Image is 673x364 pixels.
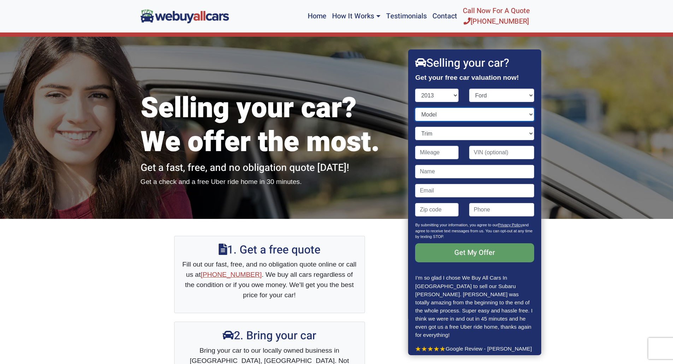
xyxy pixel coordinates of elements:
input: Zip code [415,203,459,216]
p: I’m so glad I chose We Buy All Cars In [GEOGRAPHIC_DATA] to sell our Subaru [PERSON_NAME]. [PERSO... [415,274,534,339]
input: VIN (optional) [469,146,534,159]
form: Contact form [415,89,534,274]
a: Testimonials [383,3,430,30]
p: By submitting your information, you agree to our and agree to receive text messages from us. You ... [415,222,534,243]
input: Name [415,165,534,178]
input: Phone [469,203,534,216]
img: We Buy All Cars in NJ logo [141,9,229,23]
h2: 1. Get a free quote [182,243,358,257]
p: Google Review - [PERSON_NAME] [415,345,534,353]
input: Mileage [415,146,459,159]
h2: Get a fast, free, and no obligation quote [DATE]! [141,162,399,174]
a: Privacy Policy [498,223,522,227]
input: Email [415,184,534,197]
a: Contact [430,3,460,30]
p: Fill out our fast, free, and no obligation quote online or call us at . We buy all cars regardles... [182,259,358,300]
a: Call Now For A Quote[PHONE_NUMBER] [460,3,533,30]
h1: Selling your car? We offer the most. [141,91,399,159]
a: How It Works [329,3,383,30]
p: Get a check and a free Uber ride home in 30 minutes. [141,177,399,187]
strong: Get your free car valuation now! [415,74,519,81]
a: [PHONE_NUMBER] [201,271,262,278]
a: Home [305,3,329,30]
input: Get My Offer [415,243,534,262]
h2: 2. Bring your car [182,329,358,342]
h2: Selling your car? [415,56,534,70]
